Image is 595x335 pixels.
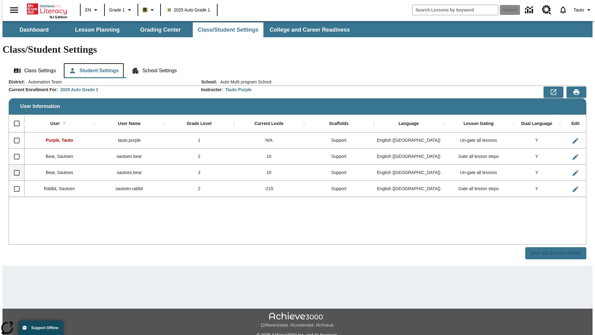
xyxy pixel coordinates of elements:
[94,165,164,181] div: sautoes.bear
[538,2,555,18] a: Resource Center, Will open in new tab
[9,63,586,78] div: Class/Student Settings
[50,121,60,127] div: User
[94,149,164,165] div: sautoen.bear
[444,149,513,165] div: Gate all lesson steps
[46,138,73,143] span: Purple, Tauto
[143,6,147,14] span: B
[571,4,595,16] button: Profile/Settings
[304,181,374,197] div: Support
[569,167,582,179] button: Edit User
[464,121,494,127] div: Lesson Gating
[569,135,582,147] button: Edit User
[130,22,192,37] button: Grading Center
[140,4,158,16] button: Boost Class color is light brown. Change class color
[574,7,584,13] span: Tauto
[544,87,563,98] button: Export to CSV
[521,121,552,127] div: Dual Language
[168,7,210,13] span: 2025 Auto Grade 1
[304,132,374,149] div: Support
[9,87,58,92] h2: Current Enrollment For :
[571,121,580,127] div: Edit
[521,2,538,19] a: Data Center
[555,2,571,18] a: Notifications
[234,132,304,149] div: N/A
[46,154,73,159] span: Bear, Sautoen
[127,63,182,78] button: School Settings
[64,63,124,78] button: Student Settings
[94,132,164,149] div: tauto.purple
[9,79,25,85] h2: District :
[329,121,349,127] div: Scaffolds
[412,5,498,15] input: search field
[3,22,65,37] button: Dashboard
[2,44,593,55] h1: Class/Student Settings
[9,63,61,78] button: Class Settings
[164,181,234,197] div: 2
[187,121,211,127] div: Grade Level
[118,121,141,127] div: User Name
[94,181,164,197] div: sautoen.rabbit
[193,22,263,37] button: Class/Student Settings
[374,149,443,165] div: English (US)
[46,170,73,175] span: Bear, Sautoes
[234,181,304,197] div: -215
[444,181,513,197] div: Gate all lesson steps
[254,121,284,127] div: Current Lexile
[399,121,419,127] div: Language
[569,183,582,195] button: Edit User
[109,7,125,13] span: Grade 1
[60,87,98,93] div: 2025 Auto Grade 1
[513,132,560,149] div: Y
[25,79,62,85] span: Automation Team
[513,165,560,181] div: Y
[201,87,223,92] h2: Instructor :
[85,7,91,13] span: EN
[261,312,334,328] img: Achieve3000 Differentiate Accelerate Achieve
[566,87,586,98] button: Print Preview
[265,22,355,37] button: College and Career Readiness
[374,181,443,197] div: English (US)
[82,4,102,16] button: Language: EN, Select a language
[304,165,374,181] div: Support
[66,22,128,37] button: Lesson Planning
[2,21,593,37] div: SubNavbar
[164,132,234,149] div: 1
[44,186,75,191] span: Rabbit, Sautoen
[225,87,252,93] div: Tauto Purple
[50,15,67,19] span: NJ Edition
[569,151,582,163] button: Edit User
[234,149,304,165] div: 10
[27,3,67,15] a: Home
[374,165,443,181] div: English (US)
[19,321,63,335] button: Support Offline
[164,165,234,181] div: 3
[20,104,60,109] span: User Information
[513,149,560,165] div: Y
[234,165,304,181] div: 10
[9,79,586,260] div: User Information
[444,132,513,149] div: Un-gate all lessons
[201,79,217,85] h2: School :
[2,22,355,37] div: SubNavbar
[444,165,513,181] div: Un-gate all lessons
[513,181,560,197] div: Y
[27,2,67,19] div: Home
[304,149,374,165] div: Support
[374,132,443,149] div: English (US)
[5,1,23,19] button: Open side menu
[164,149,234,165] div: 2
[217,79,271,85] span: Auto Multi program School
[31,326,58,330] span: Support Offline
[107,4,136,16] button: Grade: Grade 1, Select a grade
